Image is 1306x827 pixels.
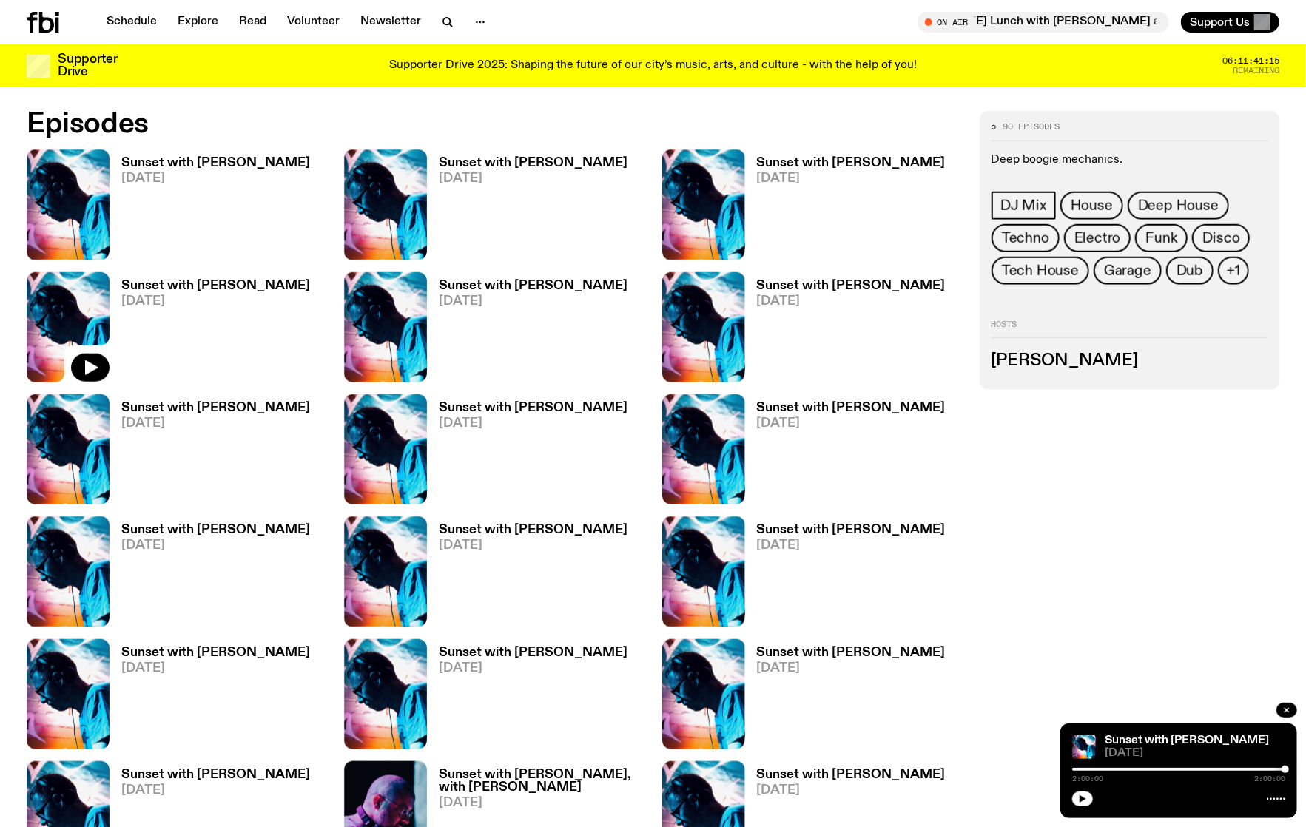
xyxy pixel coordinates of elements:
[1222,57,1279,65] span: 06:11:41:15
[745,280,946,382] a: Sunset with [PERSON_NAME][DATE]
[439,524,627,536] h3: Sunset with [PERSON_NAME]
[110,157,310,260] a: Sunset with [PERSON_NAME][DATE]
[992,153,1268,167] p: Deep boogie mechanics.
[992,224,1060,252] a: Techno
[1227,263,1240,279] span: +1
[757,769,946,781] h3: Sunset with [PERSON_NAME]
[439,295,627,308] span: [DATE]
[662,516,745,627] img: Simon Caldwell stands side on, looking downwards. He has headphones on. Behind him is a brightly ...
[1064,224,1131,252] a: Electro
[662,394,745,504] img: Simon Caldwell stands side on, looking downwards. He has headphones on. Behind him is a brightly ...
[278,12,349,33] a: Volunteer
[27,149,110,260] img: Simon Caldwell stands side on, looking downwards. He has headphones on. Behind him is a brightly ...
[439,402,627,414] h3: Sunset with [PERSON_NAME]
[757,402,946,414] h3: Sunset with [PERSON_NAME]
[121,417,310,430] span: [DATE]
[427,157,627,260] a: Sunset with [PERSON_NAME][DATE]
[439,157,627,169] h3: Sunset with [PERSON_NAME]
[1000,198,1047,214] span: DJ Mix
[1074,230,1121,246] span: Electro
[427,647,627,749] a: Sunset with [PERSON_NAME][DATE]
[745,647,946,749] a: Sunset with [PERSON_NAME][DATE]
[121,402,310,414] h3: Sunset with [PERSON_NAME]
[1145,230,1177,246] span: Funk
[992,192,1056,220] a: DJ Mix
[439,769,644,794] h3: Sunset with [PERSON_NAME], with [PERSON_NAME]
[1218,257,1249,285] button: +1
[344,516,427,627] img: Simon Caldwell stands side on, looking downwards. He has headphones on. Behind him is a brightly ...
[121,172,310,185] span: [DATE]
[1072,735,1096,759] img: Simon Caldwell stands side on, looking downwards. He has headphones on. Behind him is a brightly ...
[427,402,627,504] a: Sunset with [PERSON_NAME][DATE]
[1177,263,1203,279] span: Dub
[439,662,627,675] span: [DATE]
[121,295,310,308] span: [DATE]
[1071,198,1113,214] span: House
[757,524,946,536] h3: Sunset with [PERSON_NAME]
[344,272,427,382] img: Simon Caldwell stands side on, looking downwards. He has headphones on. Behind him is a brightly ...
[427,524,627,627] a: Sunset with [PERSON_NAME][DATE]
[1135,224,1188,252] a: Funk
[1002,263,1079,279] span: Tech House
[1181,12,1279,33] button: Support Us
[121,647,310,659] h3: Sunset with [PERSON_NAME]
[58,53,117,78] h3: Supporter Drive
[1254,775,1285,783] span: 2:00:00
[121,784,310,797] span: [DATE]
[1233,67,1279,75] span: Remaining
[1003,123,1060,131] span: 90 episodes
[992,320,1268,338] h2: Hosts
[662,272,745,382] img: Simon Caldwell stands side on, looking downwards. He has headphones on. Behind him is a brightly ...
[1128,192,1229,220] a: Deep House
[121,157,310,169] h3: Sunset with [PERSON_NAME]
[1094,257,1162,285] a: Garage
[27,111,856,138] h2: Episodes
[757,295,946,308] span: [DATE]
[757,172,946,185] span: [DATE]
[757,662,946,675] span: [DATE]
[344,394,427,504] img: Simon Caldwell stands side on, looking downwards. He has headphones on. Behind him is a brightly ...
[110,524,310,627] a: Sunset with [PERSON_NAME][DATE]
[1002,230,1049,246] span: Techno
[757,784,946,797] span: [DATE]
[27,639,110,749] img: Simon Caldwell stands side on, looking downwards. He has headphones on. Behind him is a brightly ...
[745,157,946,260] a: Sunset with [PERSON_NAME][DATE]
[757,539,946,552] span: [DATE]
[121,539,310,552] span: [DATE]
[1104,263,1151,279] span: Garage
[1105,748,1285,759] span: [DATE]
[230,12,275,33] a: Read
[757,647,946,659] h3: Sunset with [PERSON_NAME]
[745,402,946,504] a: Sunset with [PERSON_NAME][DATE]
[169,12,227,33] a: Explore
[439,797,644,809] span: [DATE]
[351,12,430,33] a: Newsletter
[1202,230,1239,246] span: Disco
[110,647,310,749] a: Sunset with [PERSON_NAME][DATE]
[389,59,917,72] p: Supporter Drive 2025: Shaping the future of our city’s music, arts, and culture - with the help o...
[1105,735,1269,746] a: Sunset with [PERSON_NAME]
[121,769,310,781] h3: Sunset with [PERSON_NAME]
[662,149,745,260] img: Simon Caldwell stands side on, looking downwards. He has headphones on. Behind him is a brightly ...
[439,280,627,292] h3: Sunset with [PERSON_NAME]
[439,172,627,185] span: [DATE]
[121,280,310,292] h3: Sunset with [PERSON_NAME]
[427,280,627,382] a: Sunset with [PERSON_NAME][DATE]
[662,639,745,749] img: Simon Caldwell stands side on, looking downwards. He has headphones on. Behind him is a brightly ...
[918,12,1169,33] button: On Air[DATE] Lunch with [PERSON_NAME] and [PERSON_NAME] // Junipo Interview
[992,353,1268,369] h3: [PERSON_NAME]
[27,394,110,504] img: Simon Caldwell stands side on, looking downwards. He has headphones on. Behind him is a brightly ...
[992,257,1089,285] a: Tech House
[757,280,946,292] h3: Sunset with [PERSON_NAME]
[439,417,627,430] span: [DATE]
[98,12,166,33] a: Schedule
[439,647,627,659] h3: Sunset with [PERSON_NAME]
[757,417,946,430] span: [DATE]
[110,402,310,504] a: Sunset with [PERSON_NAME][DATE]
[344,149,427,260] img: Simon Caldwell stands side on, looking downwards. He has headphones on. Behind him is a brightly ...
[1190,16,1250,29] span: Support Us
[344,639,427,749] img: Simon Caldwell stands side on, looking downwards. He has headphones on. Behind him is a brightly ...
[121,662,310,675] span: [DATE]
[439,539,627,552] span: [DATE]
